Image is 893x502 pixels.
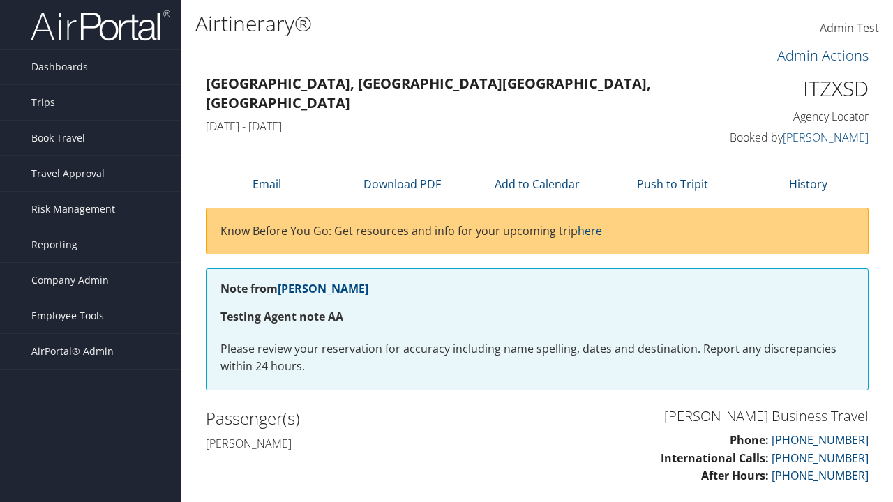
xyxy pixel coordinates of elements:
h2: Passenger(s) [206,406,527,430]
a: Download PDF [363,176,441,192]
a: Admin Test [820,7,879,50]
a: History [789,176,827,192]
span: Book Travel [31,121,85,155]
a: [PHONE_NUMBER] [772,450,869,466]
a: [PERSON_NAME] [783,130,869,145]
strong: [GEOGRAPHIC_DATA], [GEOGRAPHIC_DATA] [GEOGRAPHIC_DATA], [GEOGRAPHIC_DATA] [206,74,651,112]
span: Admin Test [820,20,879,36]
span: Company Admin [31,263,109,298]
span: Travel Approval [31,156,105,191]
strong: After Hours: [701,468,769,483]
a: here [578,223,602,238]
a: Email [253,176,281,192]
strong: Testing Agent note AA [220,309,343,324]
span: Risk Management [31,192,115,227]
strong: Note from [220,281,368,296]
strong: International Calls: [661,450,769,466]
p: Know Before You Go: Get resources and info for your upcoming trip [220,222,854,241]
a: [PHONE_NUMBER] [772,468,869,483]
a: [PHONE_NUMBER] [772,432,869,448]
h4: [PERSON_NAME] [206,436,527,451]
a: Admin Actions [777,46,869,65]
span: Reporting [31,227,77,262]
h1: ITZXSD [719,74,869,103]
h4: Agency Locator [719,109,869,124]
h1: Airtinerary® [195,9,651,38]
span: Trips [31,85,55,120]
strong: Phone: [730,432,769,448]
p: Please review your reservation for accuracy including name spelling, dates and destination. Repor... [220,340,854,376]
a: Add to Calendar [495,176,580,192]
span: Employee Tools [31,298,104,333]
span: AirPortal® Admin [31,334,114,369]
a: [PERSON_NAME] [278,281,368,296]
img: airportal-logo.png [31,9,170,42]
h4: Booked by [719,130,869,145]
span: Dashboards [31,50,88,84]
a: Push to Tripit [637,176,708,192]
h4: [DATE] - [DATE] [206,119,698,134]
h3: [PERSON_NAME] Business Travel [548,406,869,426]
